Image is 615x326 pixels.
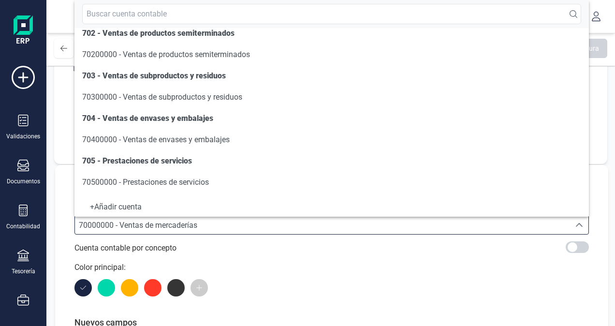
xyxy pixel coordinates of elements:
[74,88,589,107] li: 70300000 - Ventas de subproductos y residuos
[82,29,234,38] span: 702 - Ventas de productos semiterminados
[82,178,209,187] span: 70500000 - Prestaciones de servicios
[74,130,589,149] li: 70400000 - Ventas de envases y embalajes
[6,222,40,230] div: Contabilidad
[570,216,588,234] div: Seleccione una cuenta
[82,71,226,80] span: 703 - Ventas de subproductos y residuos
[82,135,230,144] span: 70400000 - Ventas de envases y embalajes
[82,50,250,59] span: 70200000 - Ventas de productos semiterminados
[82,114,213,123] span: 704 - Ventas de envases y embalajes
[7,178,40,185] div: Documentos
[12,267,35,275] div: Tesorería
[82,92,242,102] span: 70300000 - Ventas de subproductos y residuos
[6,133,40,140] div: Validaciones
[79,221,197,230] span: 70000000 - Ventas de mercaderías
[74,262,589,273] p: Color principal:
[82,205,581,209] div: + Añadir cuenta
[74,242,176,254] p: Cuenta contable por concepto
[74,173,589,192] li: 70500000 - Prestaciones de servicios
[82,156,192,165] span: 705 - Prestaciones de servicios
[74,45,589,64] li: 70200000 - Ventas de productos semiterminados
[82,4,581,24] input: Buscar cuenta contable
[14,15,33,46] img: Logo Finanedi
